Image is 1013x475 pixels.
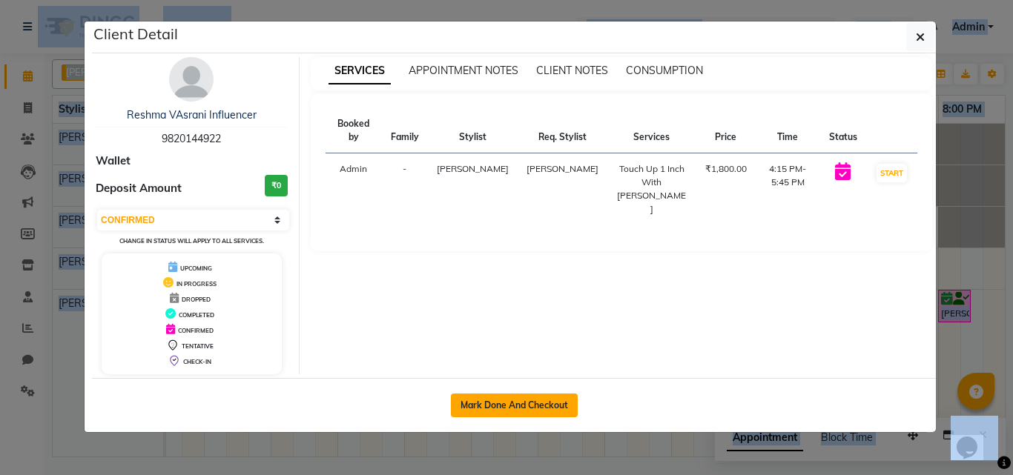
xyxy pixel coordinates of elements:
[326,108,382,153] th: Booked by
[96,180,182,197] span: Deposit Amount
[127,108,257,122] a: Reshma VAsrani Influencer
[437,163,509,174] span: [PERSON_NAME]
[162,132,221,145] span: 9820144922
[705,162,747,176] div: ₹1,800.00
[183,358,211,365] span: CHECK-IN
[265,175,288,196] h3: ₹0
[607,108,696,153] th: Services
[451,393,578,417] button: Mark Done And Checkout
[329,58,391,84] span: SERVICES
[326,153,382,225] td: Admin
[877,164,907,182] button: START
[169,57,214,102] img: avatar
[820,108,866,153] th: Status
[951,416,998,460] iframe: chat widget
[518,108,607,153] th: Req. Stylist
[382,153,428,225] td: -
[428,108,518,153] th: Stylist
[182,296,211,303] span: DROPPED
[179,311,214,319] span: COMPLETED
[527,163,598,174] span: [PERSON_NAME]
[409,64,518,77] span: APPOINTMENT NOTES
[180,265,212,272] span: UPCOMING
[119,237,264,245] small: Change in status will apply to all services.
[96,153,131,170] span: Wallet
[182,342,214,350] span: TENTATIVE
[756,108,820,153] th: Time
[536,64,608,77] span: CLIENT NOTES
[176,280,217,288] span: IN PROGRESS
[382,108,428,153] th: Family
[626,64,703,77] span: CONSUMPTION
[616,162,687,216] div: Touch Up 1 Inch With [PERSON_NAME]
[178,327,214,334] span: CONFIRMED
[696,108,756,153] th: Price
[756,153,820,225] td: 4:15 PM-5:45 PM
[93,23,178,45] h5: Client Detail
